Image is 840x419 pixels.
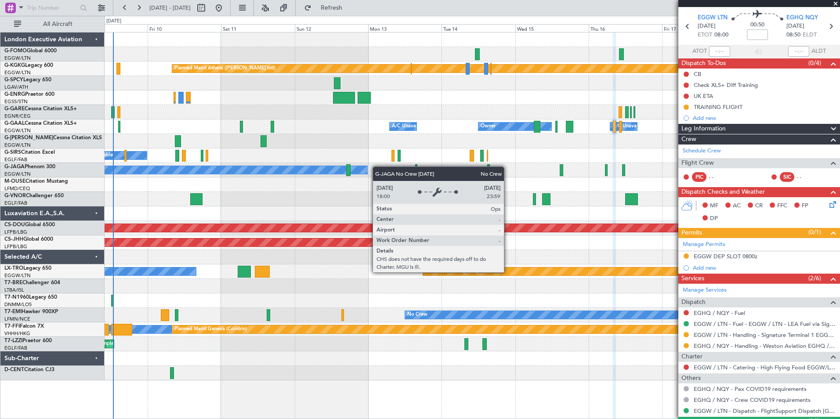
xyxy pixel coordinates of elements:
a: D-CENTCitation CJ3 [4,367,54,372]
div: Sat 11 [221,24,294,32]
span: All Aircraft [23,21,93,27]
a: EGGW/LTN [4,55,31,61]
a: EGGW/LTN [4,127,31,134]
a: T7-BREChallenger 604 [4,280,60,285]
a: G-SIRSCitation Excel [4,150,55,155]
span: Leg Information [681,124,726,134]
input: Trip Number [27,1,77,14]
span: Crew [681,134,696,144]
div: SIC [780,172,794,182]
a: G-GAALCessna Citation XLS+ [4,121,77,126]
span: G-ENRG [4,92,25,97]
span: ATOT [692,47,707,56]
span: G-VNOR [4,193,26,199]
a: LFPB/LBG [4,229,27,235]
a: EGGW / LTN - Fuel - EGGW / LTN - LEA Fuel via Signature in EGGW [694,320,836,328]
div: Thu 9 [74,24,148,32]
a: EGGW/LTN [4,69,31,76]
a: EGHQ / NQY - Handling - Weston Aviation EGHQ / NQY [694,342,836,350]
div: - - [709,173,728,181]
div: Sun 12 [295,24,368,32]
a: VHHH/HKG [4,330,30,337]
a: Schedule Crew [683,147,721,155]
a: DNMM/LOS [4,301,32,308]
span: G-JAGA [4,164,25,170]
span: CR [755,202,763,210]
a: T7-LZZIPraetor 600 [4,338,52,343]
span: FP [802,202,808,210]
div: Planned Maint Riga (Riga Intl) [425,265,491,278]
a: EGGW/LTN [4,272,31,279]
a: T7-N1960Legacy 650 [4,295,57,300]
span: CS-JHH [4,237,23,242]
span: T7-EMI [4,309,22,314]
span: [DATE] [786,22,804,31]
div: Mon 13 [368,24,442,32]
a: G-KGKGLegacy 600 [4,63,53,68]
span: Dispatch To-Dos [681,58,726,69]
div: UK ETA [694,92,713,100]
span: G-GAAL [4,121,25,126]
span: G-SPCY [4,77,23,83]
span: ALDT [811,47,826,56]
a: G-ENRGPraetor 600 [4,92,54,97]
div: Owner [481,120,496,133]
a: EGHQ / NQY - Pax COVID19 requirements [694,385,807,393]
div: Planned Maint Athens ([PERSON_NAME] Intl) [174,62,275,75]
span: DP [710,214,718,223]
div: CB [694,70,701,78]
span: G-[PERSON_NAME] [4,135,53,141]
span: (0/1) [808,228,821,237]
input: --:-- [709,46,730,57]
a: EGLF/FAB [4,200,27,206]
a: EGHQ / NQY - Crew COVID19 requirements [694,396,811,404]
a: T7-FFIFalcon 7X [4,324,44,329]
a: Manage Permits [683,240,725,249]
span: EGGW LTN [698,14,728,22]
div: Fri 10 [148,24,221,32]
span: 00:50 [750,21,764,29]
div: Fri 17 [662,24,735,32]
span: (2/6) [808,274,821,283]
a: CS-DOUGlobal 6500 [4,222,55,228]
span: G-FOMO [4,48,27,54]
a: EGHQ / NQY - Fuel [694,309,745,317]
a: EGSS/STN [4,98,28,105]
a: LX-TROLegacy 650 [4,266,51,271]
a: G-JAGAPhenom 300 [4,164,55,170]
button: All Aircraft [10,17,95,31]
a: G-VNORChallenger 650 [4,193,64,199]
a: G-GARECessna Citation XLS+ [4,106,77,112]
div: A/C Unavailable [392,120,428,133]
a: EGGW/LTN [4,171,31,177]
div: Add new [693,264,836,271]
span: Dispatch Checks and Weather [681,187,765,197]
span: D-CENT [4,367,24,372]
span: [DATE] [698,22,716,31]
a: EGNR/CEG [4,113,31,119]
div: [DATE] [106,18,121,25]
button: Refresh [300,1,353,15]
a: EGGW / LTN - Catering - High Flying Food EGGW/LTN [694,364,836,371]
span: T7-FFI [4,324,20,329]
a: G-SPCYLegacy 650 [4,77,51,83]
span: T7-N1960 [4,295,29,300]
span: (0/4) [808,58,821,68]
span: G-KGKG [4,63,25,68]
a: LGAV/ATH [4,84,28,90]
span: FFC [777,202,787,210]
a: LTBA/ISL [4,287,24,293]
span: G-GARE [4,106,25,112]
a: G-FOMOGlobal 6000 [4,48,57,54]
span: T7-BRE [4,280,22,285]
span: Charter [681,352,702,362]
div: - - [797,173,816,181]
span: MF [710,202,718,210]
a: EGGW/LTN [4,142,31,148]
a: EGGW / LTN - Handling - Signature Terminal 1 EGGW / LTN [694,331,836,339]
div: A/C Unavailable [612,120,649,133]
span: T7-LZZI [4,338,22,343]
a: LFMN/NCE [4,316,30,322]
div: Planned Maint Geneva (Cointrin) [174,323,247,336]
a: EGGW / LTN - Dispatch - FlightSupport Dispatch [GEOGRAPHIC_DATA] [694,407,836,415]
